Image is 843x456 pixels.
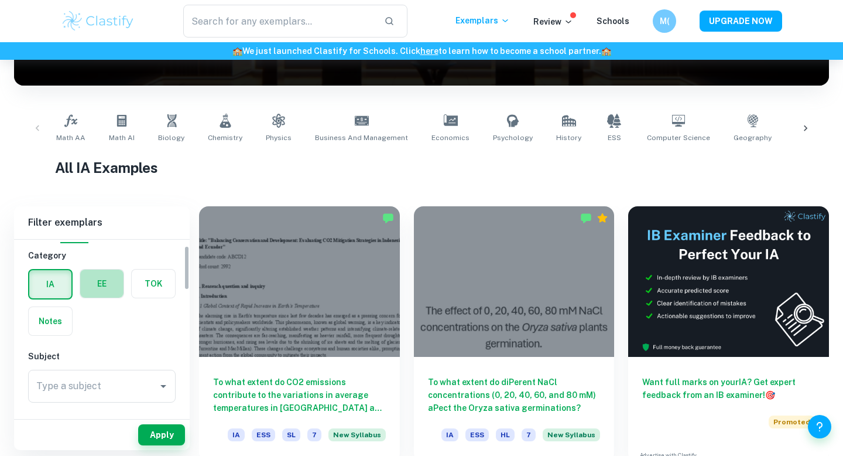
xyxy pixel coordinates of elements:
[533,15,573,28] p: Review
[465,428,489,441] span: ESS
[428,376,601,414] h6: To what extent do diPerent NaCl concentrations (0, 20, 40, 60, and 80 mM) aPect the Oryza sativa ...
[580,212,592,224] img: Marked
[608,132,621,143] span: ESS
[543,428,600,448] div: Starting from the May 2026 session, the ESS IA requirements have changed. We created this exempla...
[28,249,176,262] h6: Category
[601,46,611,56] span: 🏫
[455,14,510,27] p: Exemplars
[642,376,815,401] h6: Want full marks on your IA ? Get expert feedback from an IB examiner!
[431,132,470,143] span: Economics
[307,428,321,441] span: 7
[29,270,71,298] button: IA
[493,132,533,143] span: Psychology
[441,428,458,441] span: IA
[496,428,515,441] span: HL
[232,46,242,56] span: 🏫
[769,416,815,428] span: Promoted
[228,428,245,441] span: IA
[2,45,841,57] h6: We just launched Clastify for Schools. Click to learn how to become a school partner.
[208,132,242,143] span: Chemistry
[522,428,536,441] span: 7
[597,16,629,26] a: Schools
[282,428,300,441] span: SL
[382,212,394,224] img: Marked
[700,11,782,32] button: UPGRADE NOW
[28,350,176,363] h6: Subject
[328,428,386,441] span: New Syllabus
[653,9,676,33] button: M(
[138,424,185,445] button: Apply
[658,15,671,28] h6: M(
[252,428,275,441] span: ESS
[183,5,375,38] input: Search for any exemplars...
[543,428,600,441] span: New Syllabus
[109,132,135,143] span: Math AI
[55,157,789,178] h1: All IA Examples
[647,132,710,143] span: Computer Science
[808,415,831,438] button: Help and Feedback
[266,132,292,143] span: Physics
[158,132,184,143] span: Biology
[315,132,408,143] span: Business and Management
[420,46,438,56] a: here
[132,270,175,298] button: TOK
[29,307,72,335] button: Notes
[14,206,190,239] h6: Filter exemplars
[597,212,608,224] div: Premium
[734,132,772,143] span: Geography
[628,206,829,357] img: Thumbnail
[556,132,581,143] span: History
[765,390,775,400] span: 🎯
[213,376,386,414] h6: To what extent do CO2 emissions contribute to the variations in average temperatures in [GEOGRAPH...
[56,132,85,143] span: Math AA
[328,428,386,448] div: Starting from the May 2026 session, the ESS IA requirements have changed. We created this exempla...
[61,9,135,33] img: Clastify logo
[155,378,172,394] button: Open
[80,270,124,298] button: EE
